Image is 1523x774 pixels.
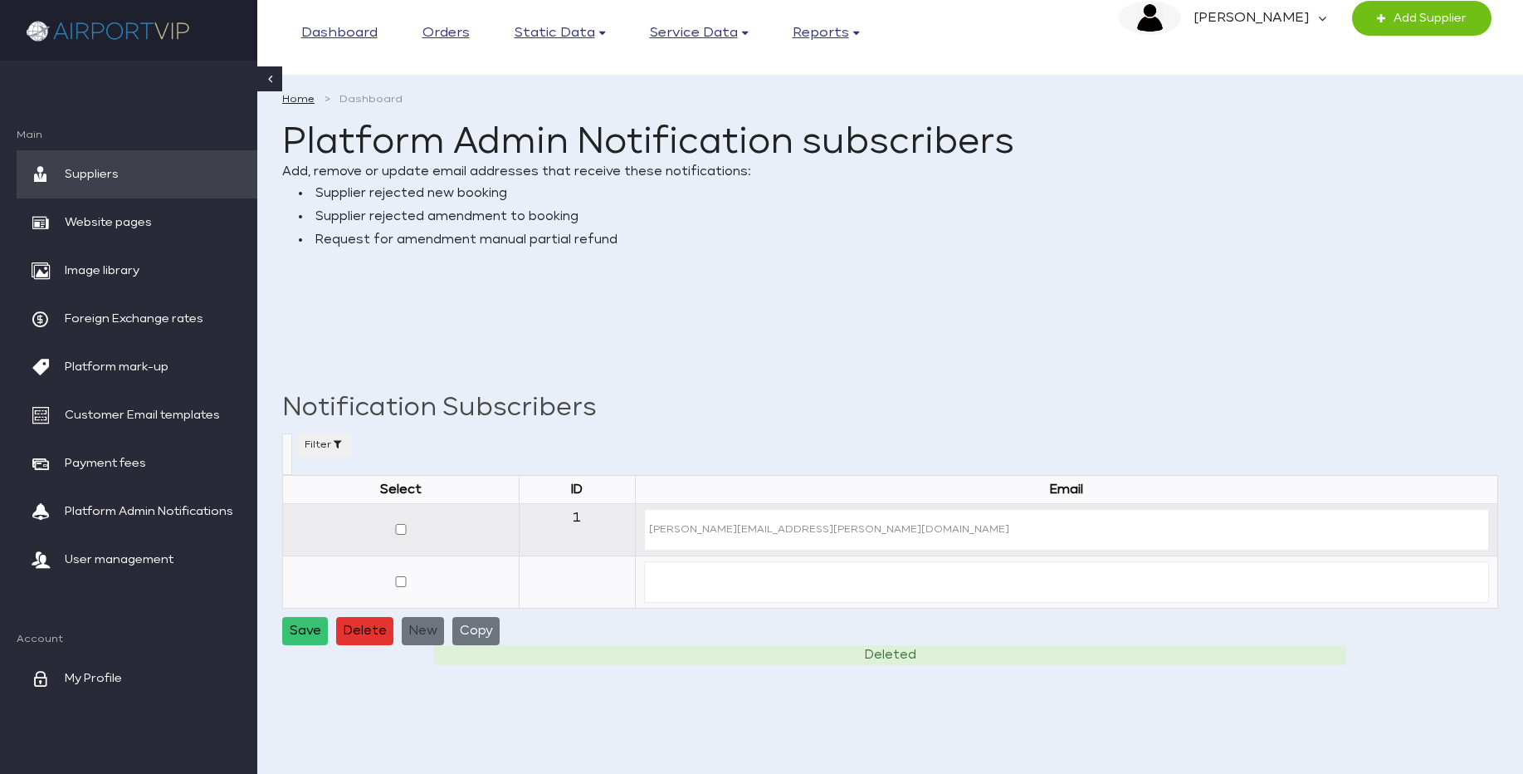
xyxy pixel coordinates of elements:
a: Reports [793,21,859,46]
a: Dashboard [301,21,378,46]
span: Image library [65,247,139,295]
div: Deleted [434,645,1346,665]
button: Copy [452,617,500,645]
span: My Profile [65,654,122,703]
button: Save [282,617,328,645]
span: Website pages [65,198,152,247]
button: New [402,617,444,645]
li: Request for amendment manual partial refund [299,228,1498,252]
a: image description [PERSON_NAME] [1119,1,1326,36]
img: company logo here [25,12,191,48]
em: [PERSON_NAME] [1181,1,1318,36]
span: Add Supplier [1385,1,1467,36]
a: Customer Email templates [17,391,257,439]
span: 1 [573,512,581,524]
a: Suppliers [17,150,257,198]
a: Static data [515,21,605,46]
button: Filter [296,434,352,457]
a: Service data [650,21,748,46]
a: Foreign Exchange rates [17,295,257,343]
span: User management [65,536,173,584]
a: Home [282,91,315,108]
a: Image library [17,247,257,295]
span: Customer Email templates [65,391,220,439]
a: Website pages [17,198,257,247]
li: Supplier rejected new booking [299,182,1498,205]
a: Platform mark-up [17,343,257,391]
a: User management [17,536,257,584]
a: Platform Admin Notifications [17,487,257,536]
th: Select [283,476,520,504]
img: image description [1119,1,1181,35]
span: Account [17,634,257,646]
h1: Platform Admin Notification subscribers [282,125,1498,162]
a: Orders [422,21,470,46]
h2: Notification Subscribers [282,389,1498,427]
li: Supplier rejected amendment to booking [299,205,1498,228]
span: Main [17,130,257,142]
li: Dashboard [327,91,403,108]
span: Platform Admin Notifications [65,487,233,536]
span: Payment fees [65,439,146,487]
span: Suppliers [65,150,119,198]
a: Payment fees [17,439,257,487]
p: Add, remove or update email addresses that receive these notifications: [282,162,1498,182]
th: ID [519,476,635,504]
a: My Profile [17,654,257,703]
span: Foreign Exchange rates [65,295,203,343]
button: Delete [336,617,393,645]
span: Platform mark-up [65,343,168,391]
th: Email [636,476,1498,504]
